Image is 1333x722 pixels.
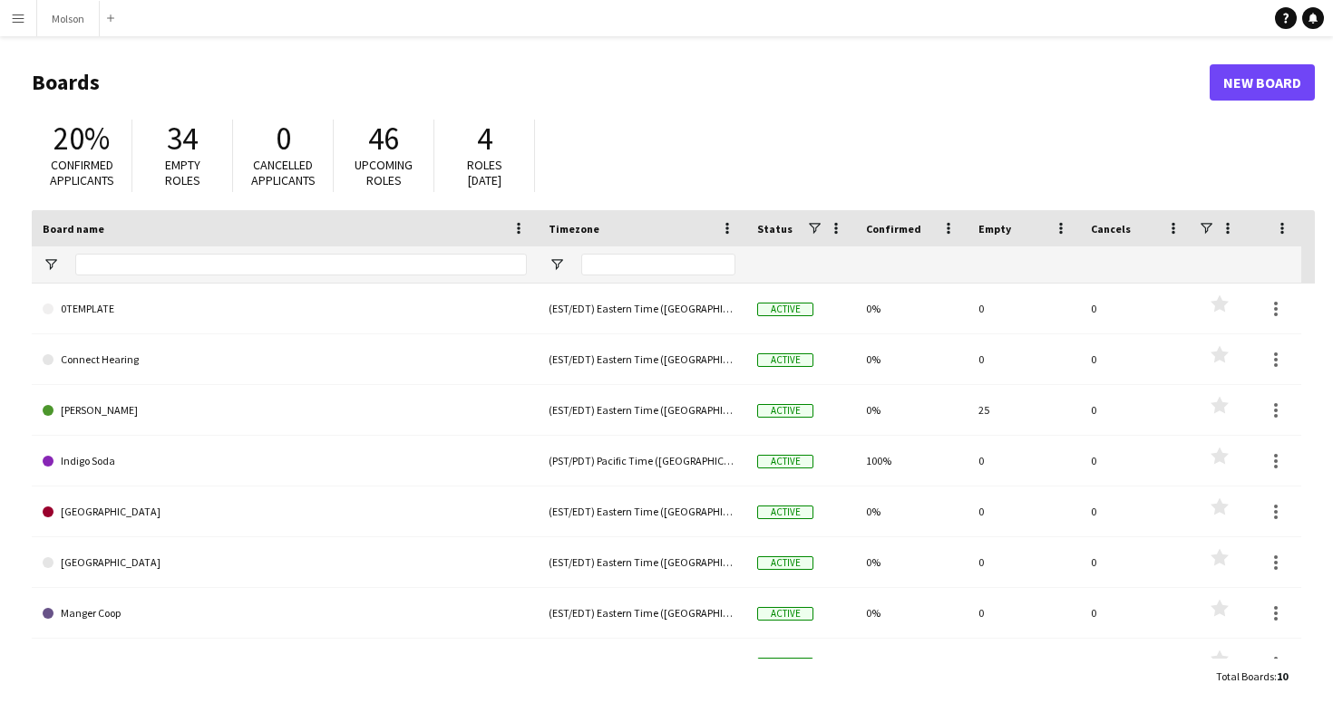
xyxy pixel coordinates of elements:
div: (EST/EDT) Eastern Time ([GEOGRAPHIC_DATA] & [GEOGRAPHIC_DATA]) [538,639,746,688]
div: 100% [855,436,968,486]
div: 0% [855,284,968,333]
div: 0 [968,639,1080,688]
span: Total Boards [1216,669,1274,683]
div: : [1216,659,1288,694]
div: 0% [855,486,968,536]
span: 0 [276,119,291,159]
a: Connect Hearing [43,334,527,385]
span: Confirmed [866,222,921,236]
div: (PST/PDT) Pacific Time ([GEOGRAPHIC_DATA] & [GEOGRAPHIC_DATA]) [538,436,746,486]
div: 0 [1080,334,1192,384]
span: Timezone [549,222,599,236]
button: Open Filter Menu [549,256,565,273]
div: (EST/EDT) Eastern Time ([GEOGRAPHIC_DATA] & [GEOGRAPHIC_DATA]) [538,537,746,587]
a: New Board [1210,64,1315,101]
span: 10 [1277,669,1288,683]
div: 0% [855,639,968,688]
a: Molson [43,639,527,689]
button: Molson [37,1,100,36]
span: Active [757,556,813,570]
a: Manger Coop [43,588,527,639]
span: Status [757,222,793,236]
span: Active [757,353,813,367]
div: 0 [1080,486,1192,536]
div: 0 [968,284,1080,333]
span: 34 [167,119,198,159]
span: 4 [477,119,492,159]
a: [GEOGRAPHIC_DATA] [43,486,527,537]
div: 0 [1080,284,1192,333]
div: 0 [1080,537,1192,587]
div: 0 [1080,639,1192,688]
div: 0 [968,588,1080,638]
span: Empty [978,222,1011,236]
span: 20% [54,119,110,159]
span: Empty roles [165,157,200,188]
div: 0 [1080,385,1192,435]
div: 0 [968,537,1080,587]
div: 0 [968,486,1080,536]
span: Active [757,607,813,621]
span: Active [757,404,813,418]
div: 0% [855,537,968,587]
span: Active [757,505,813,519]
div: (EST/EDT) Eastern Time ([GEOGRAPHIC_DATA] & [GEOGRAPHIC_DATA]) [538,588,746,638]
span: Roles [DATE] [467,157,502,188]
div: 25 [968,385,1080,435]
a: [PERSON_NAME] [43,385,527,436]
span: Confirmed applicants [50,157,114,188]
span: Active [757,455,813,468]
a: [GEOGRAPHIC_DATA] [43,537,527,588]
div: (EST/EDT) Eastern Time ([GEOGRAPHIC_DATA] & [GEOGRAPHIC_DATA]) [538,385,746,435]
span: Upcoming roles [355,157,413,188]
div: (EST/EDT) Eastern Time ([GEOGRAPHIC_DATA] & [GEOGRAPHIC_DATA]) [538,284,746,333]
div: 0% [855,334,968,384]
span: Cancelled applicants [251,157,316,188]
div: 0 [968,334,1080,384]
div: (EST/EDT) Eastern Time ([GEOGRAPHIC_DATA] & [GEOGRAPHIC_DATA]) [538,486,746,536]
a: Indigo Soda [43,436,527,486]
span: Active [757,303,813,316]
div: 0 [1080,436,1192,486]
div: 0 [1080,588,1192,638]
span: Active [757,658,813,671]
h1: Boards [32,69,1210,96]
div: 0% [855,385,968,435]
span: Cancels [1091,222,1131,236]
span: Board name [43,222,104,236]
a: 0TEMPLATE [43,284,527,334]
div: 0 [968,436,1080,486]
button: Open Filter Menu [43,256,59,273]
div: 0% [855,588,968,638]
span: 46 [368,119,399,159]
input: Timezone Filter Input [581,254,735,275]
div: (EST/EDT) Eastern Time ([GEOGRAPHIC_DATA] & [GEOGRAPHIC_DATA]) [538,334,746,384]
input: Board name Filter Input [75,254,527,275]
